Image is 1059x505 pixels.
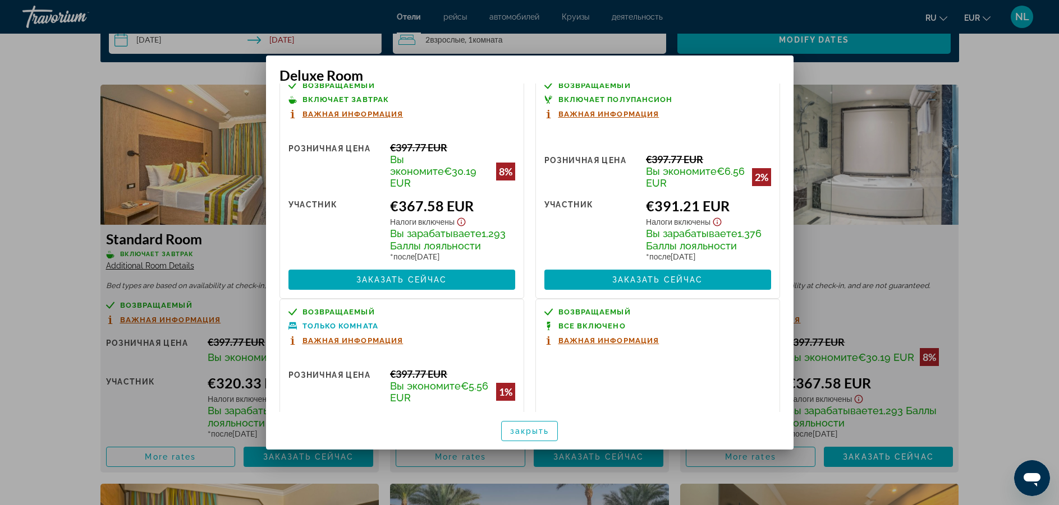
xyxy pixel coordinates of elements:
[288,336,404,345] button: Важная информация
[544,270,771,290] button: Заказать сейчас
[649,252,671,261] span: после
[544,153,638,189] div: Розничная цена
[544,197,638,261] div: участник
[390,228,482,239] span: Вы зарабатываете
[288,109,404,119] button: Важная информация
[390,217,455,226] span: Налоги включены
[612,275,703,284] span: Заказать сейчас
[390,197,515,214] div: €367.58 EUR
[544,308,771,316] a: возвращаемый
[390,165,476,189] span: €30.19 EUR
[302,308,375,316] span: возвращаемый
[390,252,515,261] div: * [DATE]
[646,217,710,226] span: Налоги включены
[558,308,631,316] span: возвращаемый
[558,96,673,103] span: Включает полупансион
[288,368,382,404] div: Розничная цена
[646,153,771,165] div: €397.77 EUR
[558,337,659,344] span: Важная информация
[288,141,382,189] div: Розничная цена
[455,214,468,227] button: Show Taxes and Fees disclaimer
[710,214,724,227] button: Show Taxes and Fees disclaimer
[302,337,404,344] span: Важная информация
[501,421,558,441] button: закрыть
[302,322,378,330] span: Только комната
[390,380,461,392] span: Вы экономите
[1014,460,1050,496] iframe: Кнопка запуска окна обмена сообщениями
[752,168,771,186] div: 2%
[646,228,737,239] span: Вы зарабатываете
[288,308,515,316] a: возвращаемый
[646,252,771,261] div: * [DATE]
[510,427,549,435] span: закрыть
[302,82,375,89] span: возвращаемый
[390,141,515,154] div: €397.77 EUR
[544,109,659,119] button: Важная информация
[558,322,626,330] span: Все включено
[356,275,447,284] span: Заказать сейчас
[390,154,444,177] span: Вы экономите
[390,368,515,380] div: €397.77 EUR
[544,336,659,345] button: Важная информация
[558,110,659,118] span: Важная информация
[496,163,515,180] div: 8%
[646,228,762,252] span: 1,376 Баллы лояльности
[288,197,382,261] div: участник
[302,110,404,118] span: Важная информация
[390,228,506,252] span: 1,293 Баллы лояльности
[288,270,515,290] button: Заказать сейчас
[390,380,488,404] span: €5.56 EUR
[544,81,771,90] a: возвращаемый
[496,383,515,401] div: 1%
[646,165,717,177] span: Вы экономите
[646,165,745,189] span: €6.56 EUR
[302,96,389,103] span: Включает завтрак
[279,67,780,84] h3: Deluxe Room
[288,81,515,90] a: возвращаемый
[558,82,631,89] span: возвращаемый
[646,197,771,214] div: €391.21 EUR
[393,252,415,261] span: после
